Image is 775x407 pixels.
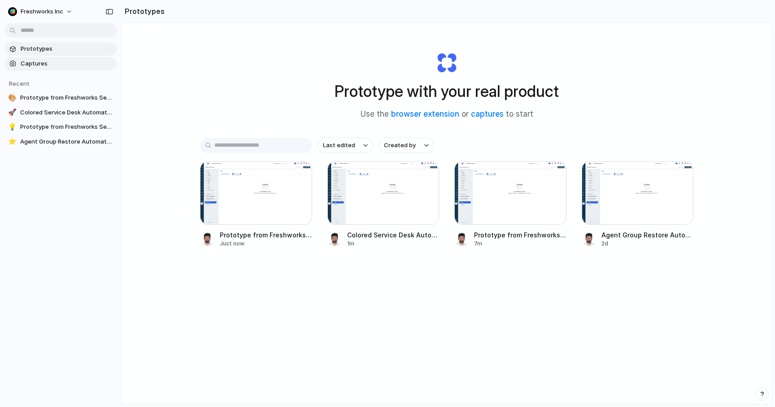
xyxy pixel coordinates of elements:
[4,57,117,70] a: Captures
[323,141,355,150] span: Last edited
[20,108,113,117] span: Colored Service Desk Automators
[318,138,373,153] button: Last edited
[4,120,117,134] a: 💡Prototype from Freshworks Service Desk Automators
[474,240,566,248] div: 7m
[20,93,113,102] span: Prototype from Freshworks Service Desk Automators
[8,137,17,146] div: ⭐
[121,6,165,17] h2: Prototypes
[220,230,312,240] span: Prototype from Freshworks Service Desk Automators
[601,230,694,240] span: Agent Group Restore Automation
[21,44,113,53] span: Prototypes
[21,59,113,68] span: Captures
[335,79,559,103] h1: Prototype with your real product
[4,135,117,149] a: ⭐Agent Group Restore Automation
[4,106,117,119] a: 🚀Colored Service Desk Automators
[582,161,694,248] a: Agent Group Restore AutomationAgent Group Restore Automation2d
[220,240,312,248] div: Just now
[347,240,440,248] div: 1m
[20,123,113,131] span: Prototype from Freshworks Service Desk Automators
[4,91,117,105] a: 🎨Prototype from Freshworks Service Desk Automators
[471,109,504,118] a: captures
[8,108,17,117] div: 🚀
[4,42,117,56] a: Prototypes
[454,161,566,248] a: Prototype from Freshworks Service Desk AutomatorsPrototype from Freshworks Service Desk Automators7m
[4,4,77,19] button: Freshworks Inc
[8,93,17,102] div: 🎨
[601,240,694,248] div: 2d
[9,80,30,87] span: Recent
[379,138,434,153] button: Created by
[384,141,416,150] span: Created by
[347,230,440,240] span: Colored Service Desk Automators
[474,230,566,240] span: Prototype from Freshworks Service Desk Automators
[21,7,63,16] span: Freshworks Inc
[361,109,533,120] span: Use the or to start
[327,161,440,248] a: Colored Service Desk AutomatorsColored Service Desk Automators1m
[200,161,312,248] a: Prototype from Freshworks Service Desk AutomatorsPrototype from Freshworks Service Desk Automator...
[8,123,17,131] div: 💡
[20,137,113,146] span: Agent Group Restore Automation
[391,109,459,118] a: browser extension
